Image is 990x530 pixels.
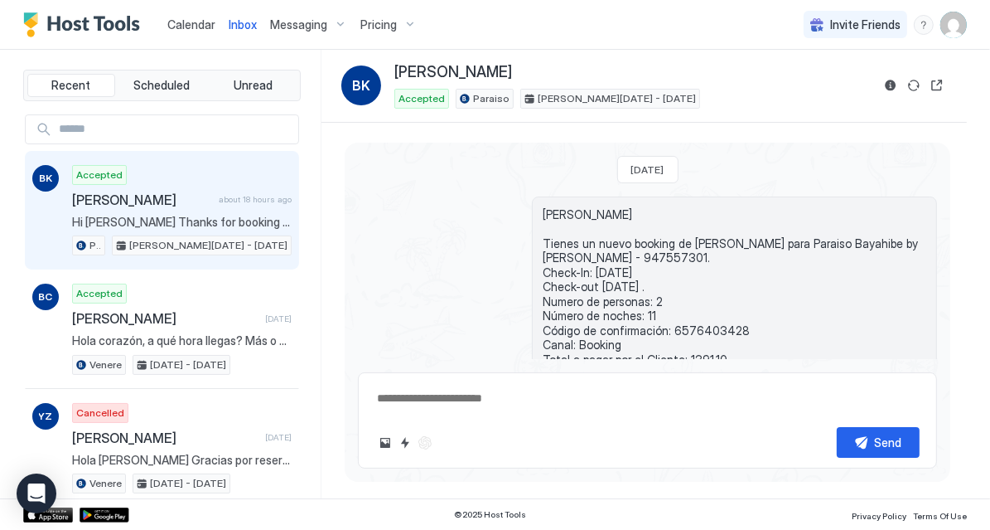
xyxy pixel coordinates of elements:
span: Inbox [229,17,257,32]
span: Cancelled [76,406,124,421]
span: [DATE] [265,314,292,324]
span: Terms Of Use [913,511,967,521]
span: BC [39,289,53,304]
div: Send [875,434,902,451]
a: App Store [23,508,73,523]
a: Privacy Policy [852,506,906,523]
span: Accepted [76,286,123,301]
span: [PERSON_NAME][DATE] - [DATE] [129,238,287,253]
div: Open Intercom Messenger [17,474,56,513]
span: Privacy Policy [852,511,906,521]
input: Input Field [52,115,298,143]
span: © 2025 Host Tools [455,509,527,520]
span: [DATE] - [DATE] [150,357,226,372]
span: Calendar [167,17,215,32]
span: Venere [89,357,122,372]
span: BK [39,171,52,186]
span: Messaging [270,17,327,32]
span: Hola corazón, a qué hora llegas? Más o menos [72,333,292,348]
span: Venere [89,476,122,491]
a: Calendar [167,16,215,33]
button: Upload image [375,433,395,453]
span: [PERSON_NAME] [394,63,512,82]
button: Scheduled [118,74,206,97]
span: Paraiso [473,91,509,106]
span: about 18 hours ago [219,194,292,205]
span: [PERSON_NAME][DATE] - [DATE] [538,91,696,106]
button: Reservation information [881,75,901,95]
div: menu [914,15,934,35]
span: Recent [51,78,90,93]
span: Hi [PERSON_NAME] Thanks for booking my apartment, I'm delighted to have you here. To be more agil... [72,215,292,230]
button: Send [837,427,920,458]
div: User profile [940,12,967,38]
button: Open reservation [927,75,947,95]
button: Unread [209,74,297,97]
span: Hola [PERSON_NAME] Gracias por reservar mi apartamento, estoy encantada de teneros por aquí. Te e... [72,453,292,468]
span: [PERSON_NAME] [72,192,212,208]
a: Google Play Store [80,508,129,523]
button: Recent [27,74,115,97]
span: Paraiso [89,238,101,253]
span: BK [352,75,370,95]
span: [DATE] [631,163,664,176]
span: YZ [39,409,53,424]
button: Sync reservation [904,75,924,95]
span: Invite Friends [830,17,901,32]
a: Host Tools Logo [23,12,147,37]
span: Accepted [398,91,445,106]
span: Scheduled [134,78,191,93]
span: [PERSON_NAME] [72,310,258,327]
span: Pricing [360,17,397,32]
div: tab-group [23,70,301,101]
span: [DATE] [265,432,292,443]
span: [PERSON_NAME] Tienes un nuevo booking de [PERSON_NAME] para Paraiso Bayahibe by [PERSON_NAME] - 9... [543,207,926,425]
a: Inbox [229,16,257,33]
span: Unread [234,78,273,93]
span: [DATE] - [DATE] [150,476,226,491]
span: [PERSON_NAME] [72,430,258,446]
button: Quick reply [395,433,415,453]
span: Accepted [76,168,123,182]
a: Terms Of Use [913,506,967,523]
